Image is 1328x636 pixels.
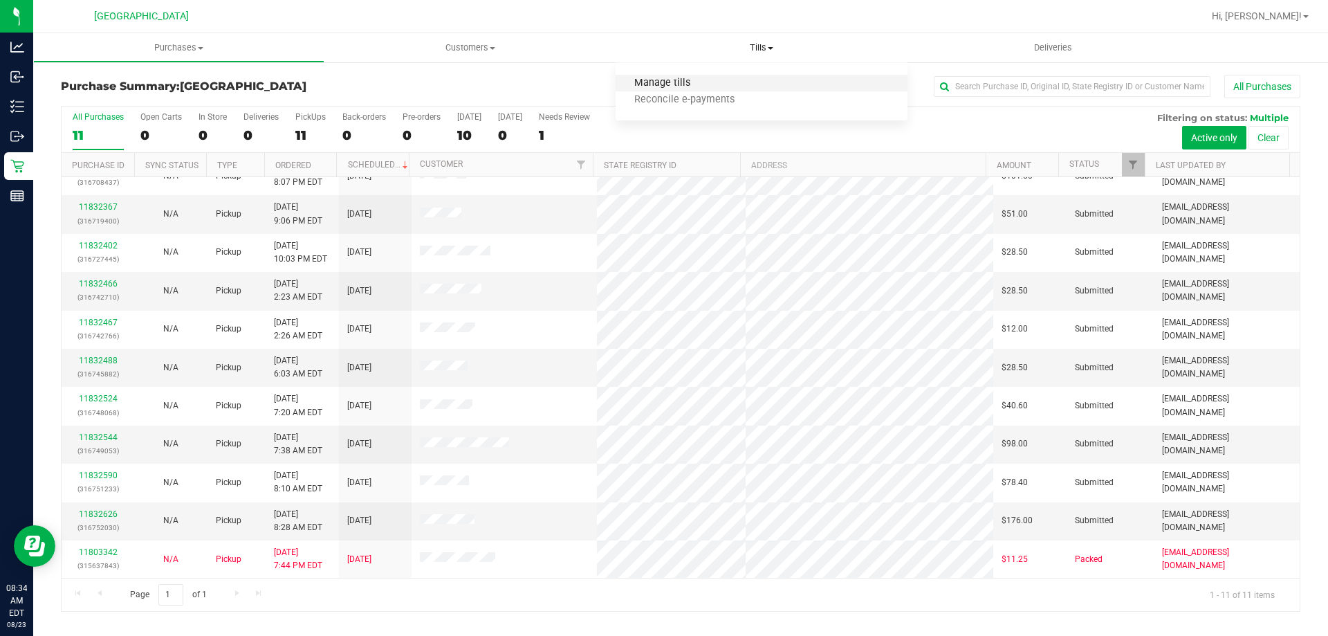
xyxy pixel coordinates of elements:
span: Filtering on status: [1157,112,1247,123]
button: N/A [163,399,178,412]
div: 1 [539,127,590,143]
span: [DATE] [347,553,371,566]
span: Pickup [216,514,241,527]
inline-svg: Reports [10,189,24,203]
a: 11832467 [79,318,118,327]
p: (316742766) [70,329,126,343]
p: (316752030) [70,521,126,534]
span: [DATE] 6:03 AM EDT [274,354,322,381]
span: Not Applicable [163,171,178,181]
a: 11832590 [79,471,118,480]
span: Not Applicable [163,401,178,410]
div: Back-orders [342,112,386,122]
span: Packed [1075,553,1103,566]
a: Tills Manage tills Reconcile e-payments [616,33,907,62]
span: Pickup [216,553,241,566]
p: (316748068) [70,406,126,419]
p: (316745882) [70,367,126,381]
span: Submitted [1075,399,1114,412]
div: 0 [403,127,441,143]
span: Pickup [216,361,241,374]
p: (316742710) [70,291,126,304]
span: [DATE] [347,476,371,489]
span: [EMAIL_ADDRESS][DOMAIN_NAME] [1162,201,1291,227]
span: Page of 1 [118,584,218,606]
div: Needs Review [539,112,590,122]
a: 11832466 [79,279,118,289]
span: Hi, [PERSON_NAME]! [1212,10,1302,21]
span: Pickup [216,284,241,298]
span: [EMAIL_ADDRESS][DOMAIN_NAME] [1162,354,1291,381]
span: Submitted [1075,322,1114,336]
div: Deliveries [243,112,279,122]
button: N/A [163,476,178,489]
span: [DATE] 9:06 PM EDT [274,201,322,227]
span: [EMAIL_ADDRESS][DOMAIN_NAME] [1162,239,1291,266]
div: 0 [243,127,279,143]
span: [DATE] 8:28 AM EDT [274,508,322,534]
span: Pickup [216,399,241,412]
span: $28.50 [1002,246,1028,259]
a: Customers [324,33,616,62]
p: (316727445) [70,253,126,266]
p: 08/23 [6,619,27,630]
input: 1 [158,584,183,606]
span: Deliveries [1015,42,1091,54]
button: N/A [163,361,178,374]
span: 1 - 11 of 11 items [1199,584,1286,605]
div: Pre-orders [403,112,441,122]
span: Submitted [1075,246,1114,259]
a: Filter [570,153,593,176]
span: Pickup [216,208,241,221]
a: 11803342 [79,547,118,557]
a: 11832488 [79,356,118,365]
span: [DATE] 7:20 AM EDT [274,392,322,419]
a: State Registry ID [604,161,676,170]
button: All Purchases [1224,75,1300,98]
span: Tills [616,42,907,54]
button: Clear [1248,126,1289,149]
span: [EMAIL_ADDRESS][DOMAIN_NAME] [1162,431,1291,457]
span: [DATE] [347,361,371,374]
th: Address [740,153,986,177]
span: Purchases [34,42,324,54]
div: [DATE] [498,112,522,122]
div: 11 [295,127,326,143]
span: [DATE] 2:26 AM EDT [274,316,322,343]
div: 11 [73,127,124,143]
span: Pickup [216,322,241,336]
span: [GEOGRAPHIC_DATA] [180,80,306,93]
span: [DATE] [347,437,371,451]
button: N/A [163,246,178,259]
span: [EMAIL_ADDRESS][DOMAIN_NAME] [1162,508,1291,534]
span: Pickup [216,246,241,259]
p: (316719400) [70,215,126,228]
span: Pickup [216,476,241,489]
span: Submitted [1075,361,1114,374]
div: All Purchases [73,112,124,122]
a: Type [217,161,237,170]
span: Not Applicable [163,478,178,487]
div: [DATE] [457,112,481,122]
a: Last Updated By [1156,161,1226,170]
div: 10 [457,127,481,143]
button: N/A [163,208,178,221]
inline-svg: Inbound [10,70,24,84]
span: $12.00 [1002,322,1028,336]
span: [DATE] 7:44 PM EDT [274,546,322,572]
span: [EMAIL_ADDRESS][DOMAIN_NAME] [1162,278,1291,304]
a: Deliveries [907,33,1199,62]
h3: Purchase Summary: [61,80,474,93]
span: [DATE] 2:23 AM EDT [274,278,322,304]
a: 11832626 [79,509,118,519]
span: [DATE] [347,208,371,221]
span: Not Applicable [163,516,178,525]
span: [DATE] [347,322,371,336]
span: [GEOGRAPHIC_DATA] [94,10,189,22]
p: (315637843) [70,559,126,572]
iframe: Resource center [14,525,55,567]
span: Submitted [1075,514,1114,527]
span: [EMAIL_ADDRESS][DOMAIN_NAME] [1162,392,1291,419]
button: N/A [163,437,178,451]
span: [DATE] 10:03 PM EDT [274,239,327,266]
